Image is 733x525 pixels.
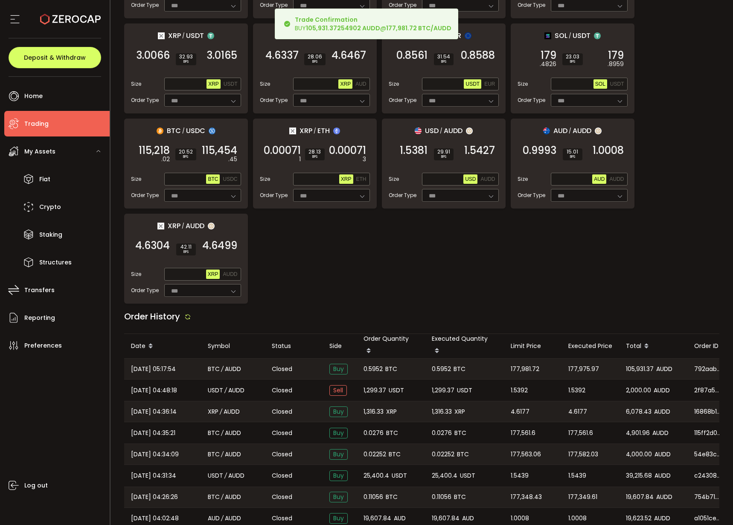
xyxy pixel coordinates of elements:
span: 28.06 [308,54,322,59]
span: 1.0008 [511,513,529,523]
span: BTC [208,450,220,459]
span: 25,400.4 [364,471,389,481]
span: AUDD [225,492,241,502]
img: eth_portfolio.svg [333,128,340,134]
i: BPS [179,154,193,160]
span: USDT [610,81,624,87]
span: Size [518,80,528,88]
em: / [182,32,185,40]
b: 105,931.37254902 AUDD [306,24,380,32]
span: USDT [392,471,407,481]
em: / [224,471,227,481]
span: 1.5392 [568,386,585,395]
span: USDT [208,386,223,395]
span: Staking [39,229,62,241]
span: 1.5439 [568,471,586,481]
span: Order Type [389,191,416,199]
button: AUDD [479,174,497,184]
span: [DATE] 05:17:54 [131,364,176,374]
span: AUDD [652,428,669,438]
span: XRP [454,407,465,417]
span: Order History [124,310,180,322]
span: Size [131,175,141,183]
span: 19,607.84 [626,492,654,502]
img: zuPXiwguUFiBOIQyqLOiXsnnNitlx7q4LCwEbLHADjIpTka+Lip0HH8D0VTrd02z+wEAAAAASUVORK5CYII= [595,128,602,134]
span: 4.6177 [568,407,587,417]
span: 0.9993 [523,146,556,155]
em: / [440,127,442,135]
span: BTC [208,364,220,374]
span: 2,000.00 [626,386,651,395]
span: AUDD [225,428,241,438]
div: Total [619,339,687,354]
span: AUDD [225,513,241,523]
span: 6,078.43 [626,407,652,417]
em: / [221,450,224,459]
div: Symbol [201,341,265,351]
span: 4.6337 [265,51,299,60]
span: USDT [465,81,480,87]
span: Order Type [260,96,288,104]
span: Buy [329,364,348,374]
span: 4,000.00 [626,450,652,459]
span: Structures [39,256,72,269]
span: [DATE] 04:48:18 [131,386,177,395]
span: EUR [484,81,495,87]
span: BTC [208,492,220,502]
span: AUD [553,125,567,136]
span: Transfers [24,284,55,296]
span: [DATE] 04:31:34 [131,471,176,481]
span: 3.0066 [136,51,170,60]
span: 4,901.96 [626,428,650,438]
span: Closed [272,429,292,438]
img: zuPXiwguUFiBOIQyqLOiXsnnNitlx7q4LCwEbLHADjIpTka+Lip0HH8D0VTrd02z+wEAAAAASUVORK5CYII= [466,128,473,134]
span: SOL [555,30,567,41]
button: USDT [464,79,481,89]
span: 0.02252 [432,450,454,459]
span: 25,400.4 [432,471,457,481]
em: / [182,127,185,135]
span: 792aabd9-672c-44ad-ac9c-49192f5c57ac [694,365,721,374]
span: Buy [329,513,348,524]
button: XRP [338,79,352,89]
span: Buy [329,492,348,502]
button: XRP [339,174,353,184]
span: AUDD [480,176,495,182]
span: 1.0008 [593,146,624,155]
span: 0.5952 [432,364,451,374]
span: 42.11 [180,244,192,249]
span: AUD [208,513,220,523]
span: AUD [462,513,474,523]
span: 0.0276 [432,428,452,438]
span: AUDD [186,220,204,231]
span: 177,561.6 [568,428,593,438]
span: 1,316.33 [432,407,452,417]
span: BTC [454,492,466,502]
span: Order Type [518,191,545,199]
span: Size [260,175,270,183]
span: 179 [541,51,556,60]
span: 177,348.43 [511,492,542,502]
div: Limit Price [504,341,561,351]
iframe: Chat Widget [631,433,733,525]
span: 19,607.84 [432,513,460,523]
span: 179 [608,51,624,60]
i: BPS [566,59,579,64]
em: / [221,364,224,374]
i: BPS [437,154,450,160]
span: Crypto [39,201,61,213]
div: Date [124,339,201,354]
span: Order Type [131,96,159,104]
i: BPS [308,59,322,64]
em: / [182,222,184,230]
span: Size [389,80,399,88]
span: AUDD [656,364,672,374]
em: / [221,428,224,438]
span: Buy [329,428,348,438]
span: Log out [24,479,48,492]
span: XRP [300,125,312,136]
span: 115,454 [202,146,237,155]
span: Order Type [131,287,159,294]
span: XRP [208,81,219,87]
